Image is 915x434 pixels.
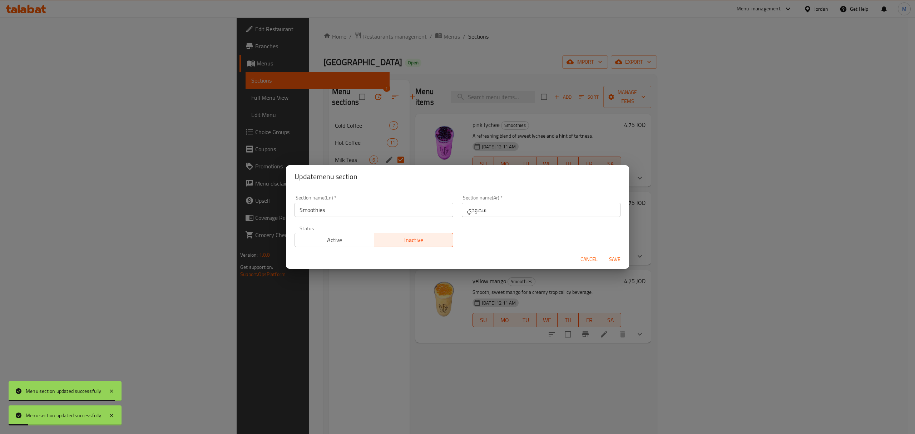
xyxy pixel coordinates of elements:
[374,233,454,247] button: Inactive
[295,203,453,217] input: Please enter section name(en)
[298,235,371,245] span: Active
[26,387,102,395] div: Menu section updated successfully
[377,235,451,245] span: Inactive
[295,171,620,182] h2: Update menu section
[26,411,102,419] div: Menu section updated successfully
[578,253,600,266] button: Cancel
[580,255,598,264] span: Cancel
[462,203,620,217] input: Please enter section name(ar)
[606,255,623,264] span: Save
[295,233,374,247] button: Active
[603,253,626,266] button: Save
